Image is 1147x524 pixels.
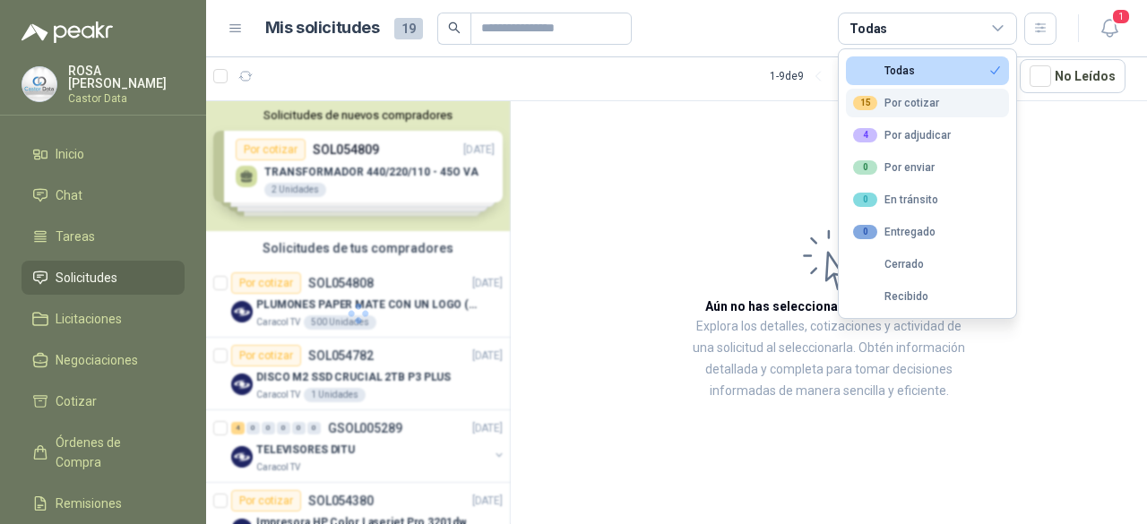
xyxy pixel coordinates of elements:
[853,193,938,207] div: En tránsito
[56,144,84,164] span: Inicio
[853,160,877,175] div: 0
[22,67,56,101] img: Company Logo
[853,225,877,239] div: 0
[849,19,887,39] div: Todas
[846,282,1009,311] button: Recibido
[705,296,953,316] h3: Aún no has seleccionado niguna solicitud
[846,56,1009,85] button: Todas
[394,18,423,39] span: 19
[846,121,1009,150] button: 4Por adjudicar
[56,309,122,329] span: Licitaciones
[853,64,915,77] div: Todas
[853,128,951,142] div: Por adjudicar
[853,290,928,303] div: Recibido
[68,64,185,90] p: ROSA [PERSON_NAME]
[853,96,877,110] div: 15
[56,391,97,411] span: Cotizar
[853,160,935,175] div: Por enviar
[56,227,95,246] span: Tareas
[1111,8,1131,25] span: 1
[1020,59,1125,93] button: No Leídos
[22,425,185,479] a: Órdenes de Compra
[853,128,877,142] div: 4
[265,15,380,41] h1: Mis solicitudes
[22,302,185,336] a: Licitaciones
[56,494,122,513] span: Remisiones
[846,185,1009,214] button: 0En tránsito
[853,258,924,271] div: Cerrado
[56,433,168,472] span: Órdenes de Compra
[56,350,138,370] span: Negociaciones
[56,185,82,205] span: Chat
[56,268,117,288] span: Solicitudes
[22,21,113,43] img: Logo peakr
[22,219,185,253] a: Tareas
[448,21,461,34] span: search
[846,153,1009,182] button: 0Por enviar
[22,137,185,171] a: Inicio
[853,225,936,239] div: Entregado
[22,384,185,418] a: Cotizar
[22,343,185,377] a: Negociaciones
[690,316,968,402] p: Explora los detalles, cotizaciones y actividad de una solicitud al seleccionarla. Obtén informaci...
[22,486,185,520] a: Remisiones
[853,96,939,110] div: Por cotizar
[853,193,877,207] div: 0
[22,178,185,212] a: Chat
[1093,13,1125,45] button: 1
[22,261,185,295] a: Solicitudes
[846,89,1009,117] button: 15Por cotizar
[846,250,1009,279] button: Cerrado
[846,218,1009,246] button: 0Entregado
[68,93,185,104] p: Castor Data
[770,62,861,90] div: 1 - 9 de 9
